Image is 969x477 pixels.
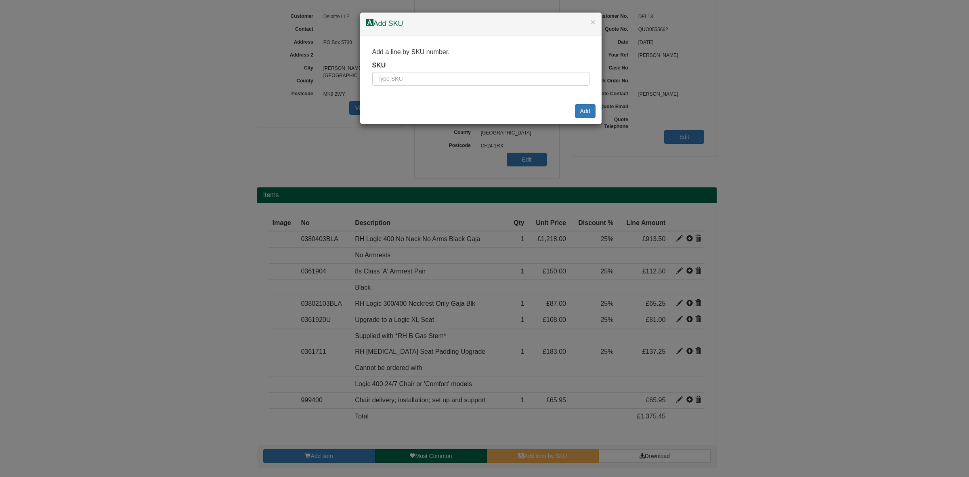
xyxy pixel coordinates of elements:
button: × [590,18,595,26]
h4: Add SKU [366,19,596,29]
input: Type SKU [372,72,589,86]
p: Add a line by SKU number. [372,48,589,57]
button: Add [575,104,596,118]
label: SKU [372,61,386,70]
